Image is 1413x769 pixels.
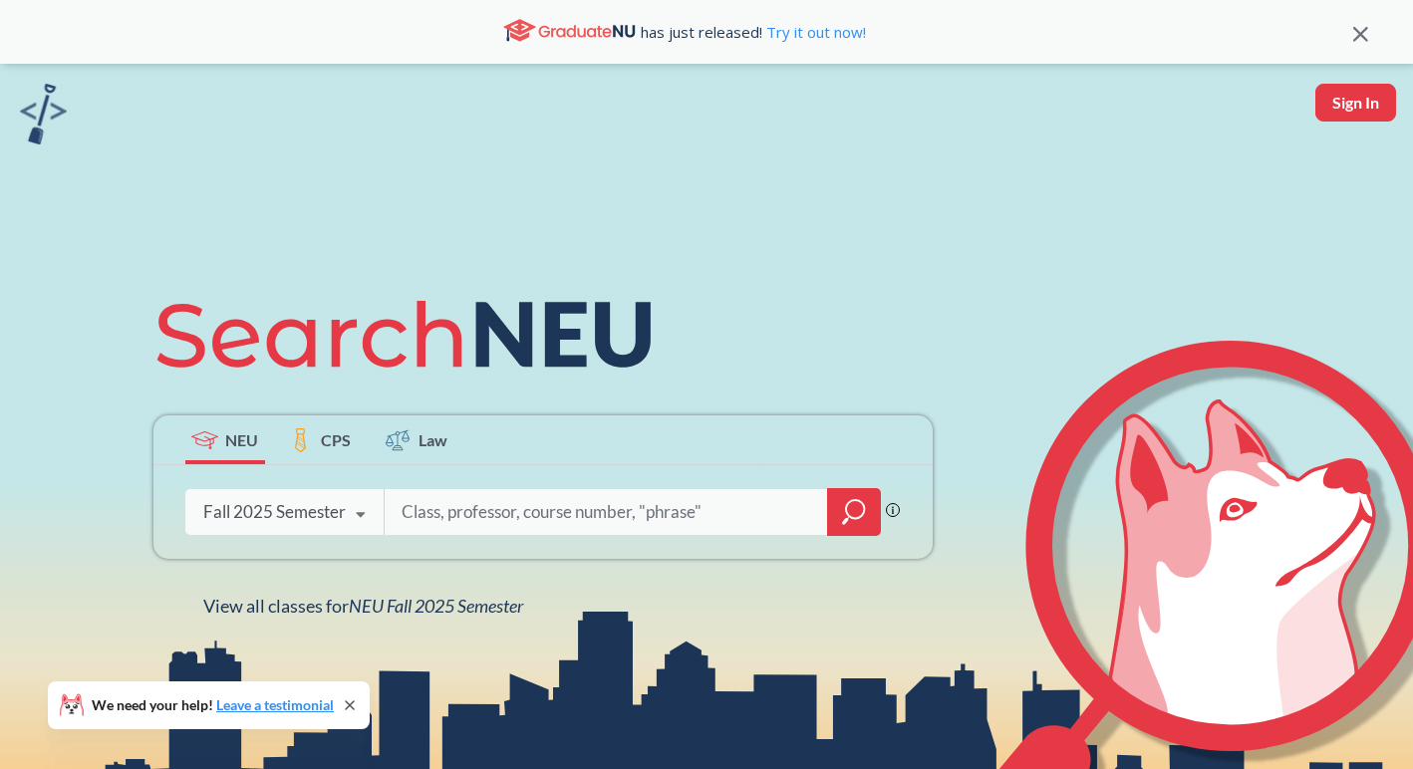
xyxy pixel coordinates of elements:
svg: magnifying glass [842,498,866,526]
span: NEU Fall 2025 Semester [349,595,523,617]
div: magnifying glass [827,488,881,536]
input: Class, professor, course number, "phrase" [400,491,814,533]
span: has just released! [641,21,866,43]
span: NEU [225,428,258,451]
span: Law [419,428,447,451]
div: Fall 2025 Semester [203,501,346,523]
a: Leave a testimonial [216,696,334,713]
a: Try it out now! [762,22,866,42]
a: sandbox logo [20,84,67,150]
span: View all classes for [203,595,523,617]
button: Sign In [1315,84,1396,122]
span: CPS [321,428,351,451]
span: We need your help! [92,698,334,712]
img: sandbox logo [20,84,67,144]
